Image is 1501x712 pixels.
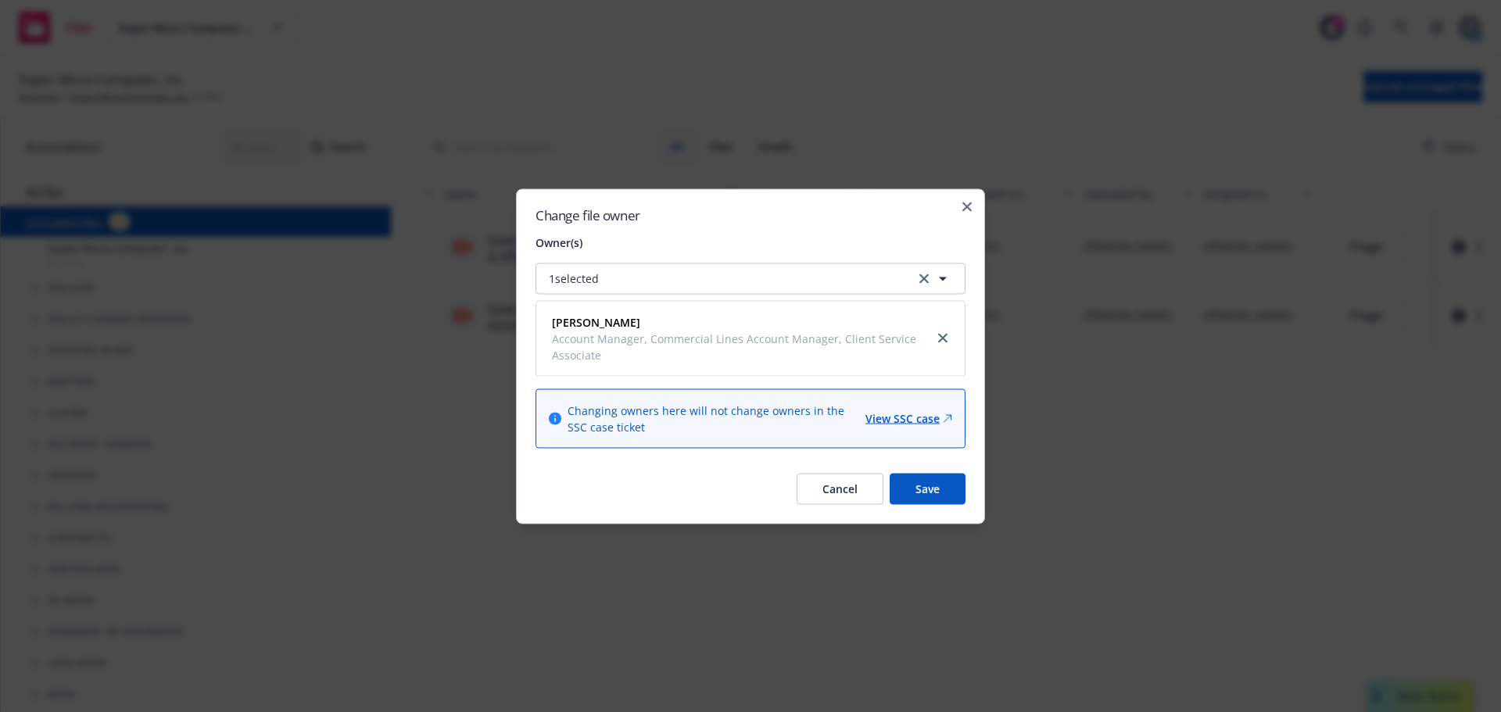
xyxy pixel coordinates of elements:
span: Account Manager, Commercial Lines Account Manager, Client Service Associate [552,330,927,363]
button: Cancel [797,473,883,504]
span: 1 selected [549,270,599,287]
a: View SSC case [865,410,952,427]
span: Changing owners here will not change owners in the SSC case ticket [568,402,853,435]
span: Owner(s) [536,234,965,250]
h2: Change file owner [536,208,965,221]
strong: [PERSON_NAME] [552,314,640,329]
a: close [933,329,952,348]
a: clear selection [915,269,933,288]
button: 1selectedclear selection [536,263,965,294]
button: Save [890,473,965,504]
